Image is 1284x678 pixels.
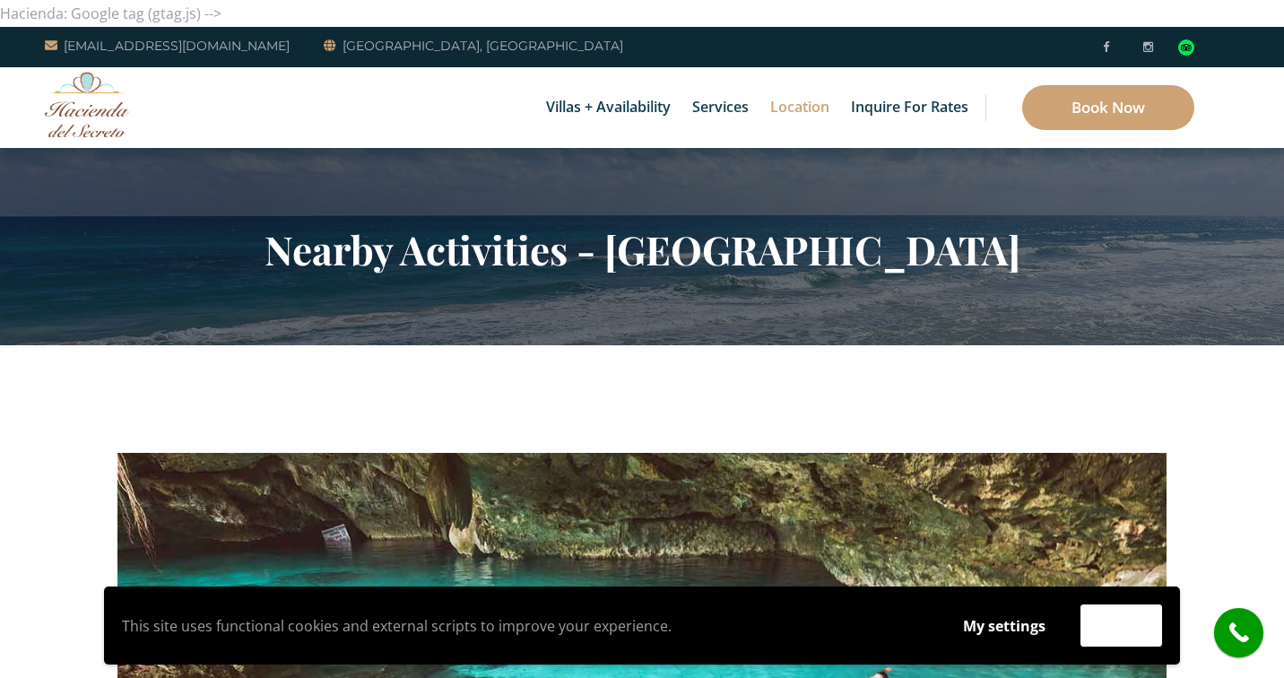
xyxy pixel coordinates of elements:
[122,613,928,639] p: This site uses functional cookies and external scripts to improve your experience.
[1178,39,1194,56] img: Tripadvisor_logomark.svg
[1214,608,1263,657] a: call
[45,35,290,56] a: [EMAIL_ADDRESS][DOMAIN_NAME]
[324,35,623,56] a: [GEOGRAPHIC_DATA], [GEOGRAPHIC_DATA]
[761,67,838,148] a: Location
[683,67,758,148] a: Services
[1178,39,1194,56] div: Read traveler reviews on Tripadvisor
[946,605,1063,647] button: My settings
[1022,85,1194,130] a: Book Now
[117,226,1167,273] h2: Nearby Activities - [GEOGRAPHIC_DATA]
[1080,604,1162,647] button: Accept
[45,72,130,137] img: Awesome Logo
[537,67,680,148] a: Villas + Availability
[842,67,977,148] a: Inquire for Rates
[1219,613,1259,653] i: call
